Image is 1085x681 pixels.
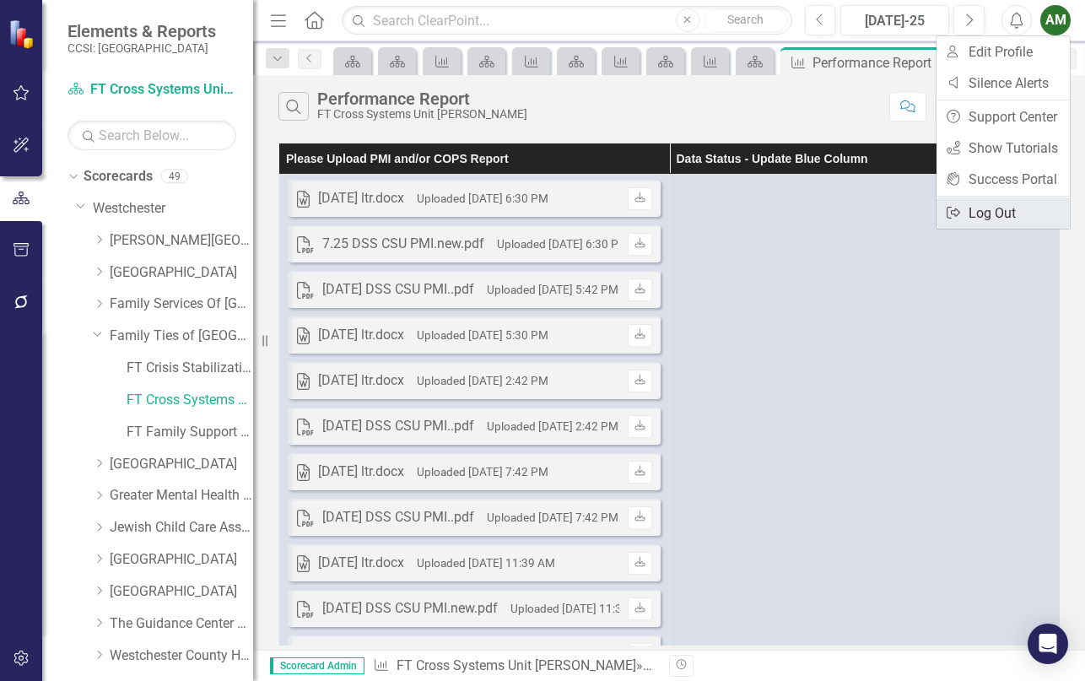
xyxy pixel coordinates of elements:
[417,465,548,478] small: Uploaded [DATE] 7:42 PM
[487,511,618,524] small: Uploaded [DATE] 7:42 PM
[67,80,236,100] a: FT Cross Systems Unit [PERSON_NAME]
[417,328,548,342] small: Uploaded [DATE] 5:30 PM
[110,295,253,314] a: Family Services Of [GEOGRAPHIC_DATA], Inc.
[67,121,236,150] input: Search Below...
[318,462,404,482] div: [DATE] ltr.docx
[487,283,618,296] small: Uploaded [DATE] 5:42 PM
[110,518,253,538] a: Jewish Child Care Association
[417,374,548,387] small: Uploaded [DATE] 2:42 PM
[342,6,791,35] input: Search ClearPoint...
[318,189,404,208] div: [DATE] ltr.docx
[127,423,253,442] a: FT Family Support Services - C &F
[322,280,474,300] div: [DATE] DSS CSU PMI..pdf
[322,235,484,254] div: 7.25 DSS CSU PMI.new.pdf
[937,164,1070,195] a: Success Portal
[322,417,474,436] div: [DATE] DSS CSU PMI..pdf
[487,419,618,433] small: Uploaded [DATE] 2:42 PM
[846,11,943,31] div: [DATE]-25
[937,36,1070,68] a: Edit Profile
[127,359,253,378] a: FT Crisis Stabilization
[161,170,188,184] div: 49
[270,657,364,674] span: Scorecard Admin
[67,21,216,41] span: Elements & Reports
[110,614,253,634] a: The Guidance Center of [GEOGRAPHIC_DATA]
[1028,624,1068,664] div: Open Intercom Messenger
[318,371,404,391] div: [DATE] ltr.docx
[937,101,1070,132] a: Support Center
[840,5,949,35] button: [DATE]-25
[93,199,253,219] a: Westchester
[110,582,253,602] a: [GEOGRAPHIC_DATA]
[8,19,38,49] img: ClearPoint Strategy
[318,554,404,573] div: [DATE] ltr.docx
[110,486,253,505] a: Greater Mental Health of [GEOGRAPHIC_DATA]
[110,455,253,474] a: [GEOGRAPHIC_DATA]
[318,326,404,345] div: [DATE] ltr.docx
[322,599,498,619] div: [DATE] DSS CSU PMI.new.pdf
[937,132,1070,164] a: Show Tutorials
[373,657,656,676] div: » »
[937,197,1070,229] a: Log Out
[417,192,548,205] small: Uploaded [DATE] 6:30 PM
[417,556,555,570] small: Uploaded [DATE] 11:39 AM
[84,167,153,186] a: Scorecards
[318,645,404,664] div: [DATE] ltr.docx
[110,646,253,666] a: Westchester County Healthcare Corp
[704,8,788,32] button: Search
[110,263,253,283] a: [GEOGRAPHIC_DATA]
[110,327,253,346] a: Family Ties of [GEOGRAPHIC_DATA], Inc.
[67,41,216,55] small: CCSI: [GEOGRAPHIC_DATA]
[727,13,764,26] span: Search
[497,237,629,251] small: Uploaded [DATE] 6:30 PM
[127,391,253,410] a: FT Cross Systems Unit [PERSON_NAME]
[317,108,527,121] div: FT Cross Systems Unit [PERSON_NAME]
[110,231,253,251] a: [PERSON_NAME][GEOGRAPHIC_DATA]
[317,89,527,108] div: Performance Report
[322,508,474,527] div: [DATE] DSS CSU PMI..pdf
[510,602,649,615] small: Uploaded [DATE] 11:39 AM
[1040,5,1071,35] button: AM
[937,68,1070,99] a: Silence Alerts
[397,657,636,673] a: FT Cross Systems Unit [PERSON_NAME]
[110,550,253,570] a: [GEOGRAPHIC_DATA]
[812,52,945,73] div: Performance Report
